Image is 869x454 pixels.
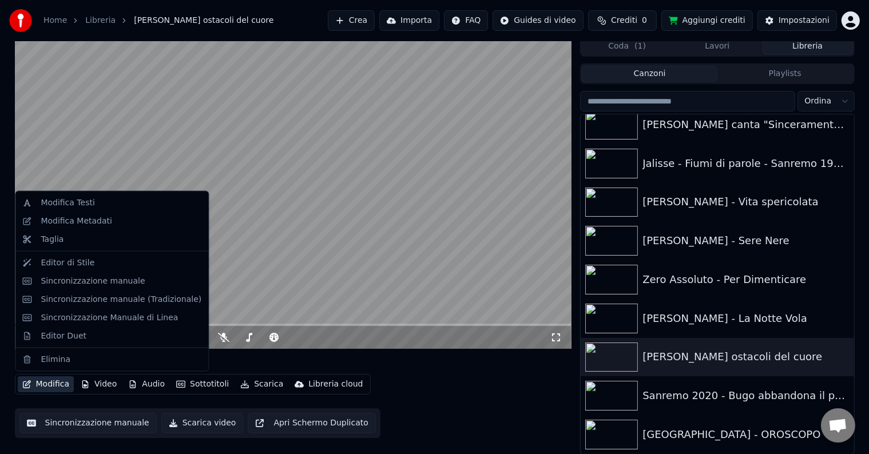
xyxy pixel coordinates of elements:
div: [GEOGRAPHIC_DATA] - OROSCOPO [642,427,849,443]
div: Modifica Testi [41,197,94,209]
div: Sanremo 2020 - Bugo abbandona il palco dell'[GEOGRAPHIC_DATA] [642,388,849,404]
span: Crediti [611,15,637,26]
button: Crea [328,10,375,31]
a: Home [43,15,67,26]
button: Lavori [672,38,763,55]
button: Sincronizzazione manuale [19,413,157,433]
div: [PERSON_NAME] - La Notte Vola [642,310,849,326]
button: Aggiungi crediti [661,10,753,31]
button: Sottotitoli [172,376,233,392]
div: Impostazioni [779,15,830,26]
div: Zero Assoluto - Per Dimenticare [642,272,849,288]
div: [PERSON_NAME] - Sere Nere [642,233,849,249]
span: Ordina [805,95,832,107]
div: Editor Duet [41,330,86,341]
a: Libreria [85,15,116,26]
button: Video [76,376,121,392]
button: Scarica video [161,413,244,433]
div: [PERSON_NAME] canta "Sinceramente" Sanremo 2024 [642,117,849,133]
nav: breadcrumb [43,15,273,26]
button: Modifica [18,376,74,392]
button: Scarica [236,376,288,392]
div: Sincronizzazione manuale (Tradizionale) [41,294,201,305]
div: Sincronizzazione manuale [41,276,145,287]
a: Aprire la chat [821,408,855,443]
span: [PERSON_NAME] ostacoli del cuore [134,15,273,26]
span: ( 1 ) [634,41,646,52]
button: Libreria [763,38,853,55]
div: Modifica Metadati [41,216,112,227]
div: [PERSON_NAME] ostacoli del cuore [642,349,849,365]
span: 0 [642,15,647,26]
button: Playlists [717,66,853,82]
button: Guides di video [493,10,583,31]
div: Elimina [41,353,70,365]
div: Jalisse - Fiumi di parole - Sanremo 1997.m4v [642,156,849,172]
button: Audio [124,376,169,392]
button: Importa [379,10,439,31]
div: Sincronizzazione Manuale di Linea [41,312,178,324]
div: [PERSON_NAME] - Vita spericolata [642,194,849,210]
div: Editor di Stile [41,257,94,269]
button: Apri Schermo Duplicato [248,413,375,433]
div: Taglia [41,234,64,245]
img: youka [9,9,32,32]
button: FAQ [444,10,488,31]
button: Crediti0 [588,10,657,31]
button: Coda [582,38,672,55]
button: Impostazioni [757,10,837,31]
button: Canzoni [582,66,717,82]
div: Libreria cloud [308,379,363,390]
